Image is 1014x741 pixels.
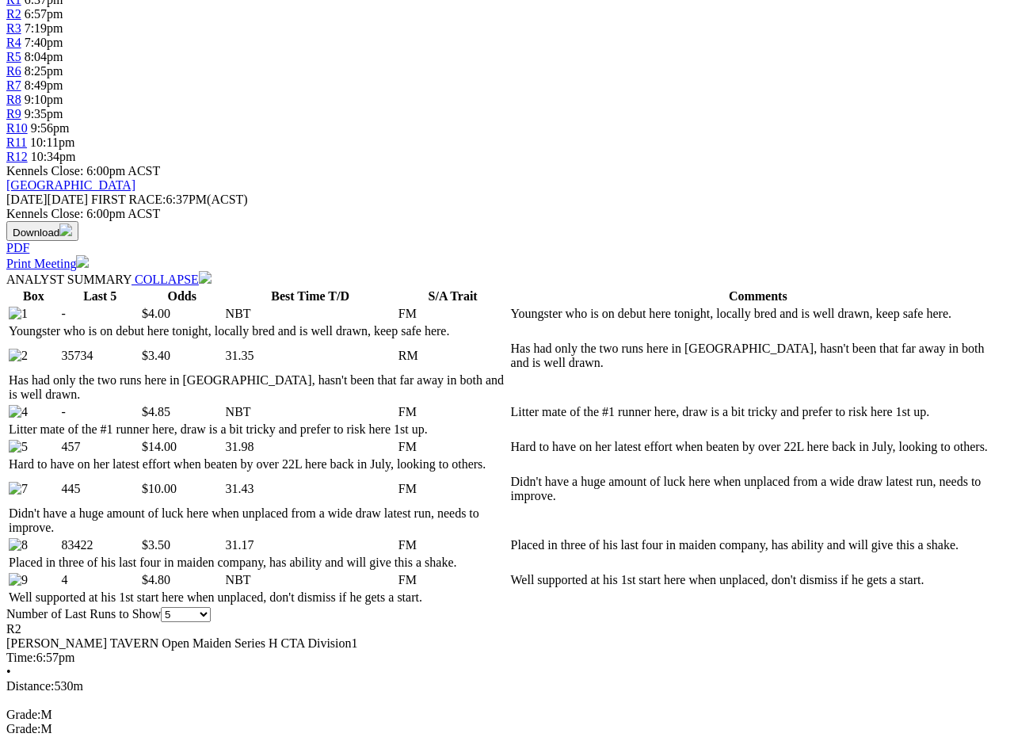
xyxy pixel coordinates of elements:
[398,341,509,371] td: RM
[510,288,1006,304] th: Comments
[9,440,28,454] img: 5
[6,708,1008,722] div: M
[91,193,248,206] span: 6:37PM(ACST)
[6,257,89,270] a: Print Meeting
[6,121,28,135] a: R10
[9,538,28,552] img: 8
[6,651,36,664] span: Time:
[6,178,135,192] a: [GEOGRAPHIC_DATA]
[6,636,1008,651] div: [PERSON_NAME] TAVERN Open Maiden Series H CTA Division1
[6,50,21,63] a: R5
[6,207,1008,221] div: Kennels Close: 6:00pm ACST
[59,223,72,236] img: download.svg
[6,241,1008,255] div: Download
[9,405,28,419] img: 4
[510,572,1006,588] td: Well supported at his 1st start here when unplaced, don't dismiss if he gets a start.
[510,306,1006,322] td: Youngster who is on debut here tonight, locally bred and is well drawn, keep safe here.
[9,482,28,496] img: 7
[8,506,509,536] td: Didn't have a huge amount of luck here when unplaced from a wide draw latest run, needs to improve.
[142,440,177,453] span: $14.00
[61,404,139,420] td: -
[25,78,63,92] span: 8:49pm
[398,474,509,504] td: FM
[6,271,1008,287] div: ANALYST SUMMARY
[142,573,170,586] span: $4.80
[61,474,139,504] td: 445
[6,21,21,35] a: R3
[61,439,139,455] td: 457
[225,572,396,588] td: NBT
[31,121,70,135] span: 9:56pm
[25,36,63,49] span: 7:40pm
[510,404,1006,420] td: Litter mate of the #1 runner here, draw is a bit tricky and prefer to risk here 1st up.
[6,193,88,206] span: [DATE]
[8,288,59,304] th: Box
[76,255,89,268] img: printer.svg
[142,405,170,418] span: $4.85
[398,439,509,455] td: FM
[6,722,1008,736] div: M
[8,323,509,339] td: Youngster who is on debut here tonight, locally bred and is well drawn, keep safe here.
[225,341,396,371] td: 31.35
[142,538,170,552] span: $3.50
[9,573,28,587] img: 9
[510,474,1006,504] td: Didn't have a huge amount of luck here when unplaced from a wide draw latest run, needs to improve.
[6,651,1008,665] div: 6:57pm
[510,439,1006,455] td: Hard to have on her latest effort when beaten by over 22L here back in July, looking to others.
[225,474,396,504] td: 31.43
[61,306,139,322] td: -
[510,537,1006,553] td: Placed in three of his last four in maiden company, has ability and will give this a shake.
[398,537,509,553] td: FM
[6,93,21,106] a: R8
[398,306,509,322] td: FM
[91,193,166,206] span: FIRST RACE:
[6,722,41,735] span: Grade:
[142,307,170,320] span: $4.00
[6,622,21,636] span: R2
[6,193,48,206] span: [DATE]
[8,422,509,437] td: Litter mate of the #1 runner here, draw is a bit tricky and prefer to risk here 1st up.
[6,107,21,120] a: R9
[6,665,11,678] span: •
[25,50,63,63] span: 8:04pm
[30,136,74,149] span: 10:11pm
[6,607,1008,622] div: Number of Last Runs to Show
[510,341,1006,371] td: Has had only the two runs here in [GEOGRAPHIC_DATA], hasn't been that far away in both and is wel...
[225,404,396,420] td: NBT
[61,341,139,371] td: 35734
[31,150,76,163] span: 10:34pm
[25,93,63,106] span: 9:10pm
[6,150,28,163] a: R12
[6,64,21,78] a: R6
[135,273,199,286] span: COLLAPSE
[225,537,396,553] td: 31.17
[8,456,509,472] td: Hard to have on her latest effort when beaten by over 22L here back in July, looking to others.
[25,7,63,21] span: 6:57pm
[225,306,396,322] td: NBT
[25,107,63,120] span: 9:35pm
[398,288,509,304] th: S/A Trait
[61,288,139,304] th: Last 5
[6,36,21,49] span: R4
[225,439,396,455] td: 31.98
[6,241,29,254] a: PDF
[61,537,139,553] td: 83422
[6,7,21,21] a: R2
[9,349,28,363] img: 2
[61,572,139,588] td: 4
[8,372,509,403] td: Has had only the two runs here in [GEOGRAPHIC_DATA], hasn't been that far away in both and is wel...
[25,21,63,35] span: 7:19pm
[132,273,212,286] a: COLLAPSE
[225,288,396,304] th: Best Time T/D
[8,555,509,571] td: Placed in three of his last four in maiden company, has ability and will give this a shake.
[398,572,509,588] td: FM
[6,164,160,178] span: Kennels Close: 6:00pm ACST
